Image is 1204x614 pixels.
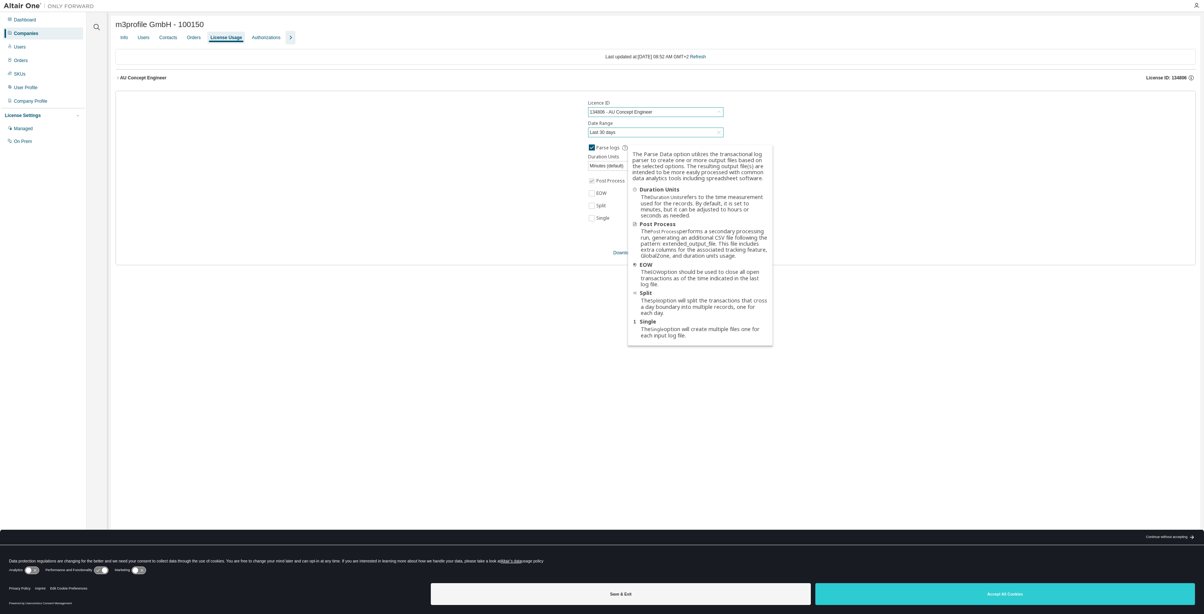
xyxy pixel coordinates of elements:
[589,162,625,170] div: Minutes (default)
[589,108,654,116] div: 134806 - AU Concept Engineer
[14,30,38,36] div: Companies
[588,120,724,126] label: Date Range
[651,298,660,304] em: Split
[588,128,723,137] div: Last 30 days
[651,228,679,235] em: Post Process
[651,326,664,333] em: Single
[120,35,128,41] div: Info
[641,194,768,218] div: The refers to the time measurement used for the records. By default, it is set to minutes, but it...
[632,187,768,193] div: Duration Units
[14,126,33,132] div: Managed
[588,154,724,160] label: Duration Units
[589,128,617,137] div: Last 30 days
[588,100,724,106] label: Licence ID
[159,35,177,41] div: Contacts
[187,35,201,41] div: Orders
[116,70,1196,86] button: AU Concept EngineerLicense ID: 134806
[632,319,768,325] div: Single
[5,112,41,119] div: License Settings
[14,58,28,64] div: Orders
[588,161,723,170] div: Minutes (default)
[632,221,768,227] div: Post Process
[1146,75,1187,81] span: License ID: 134806
[613,250,685,255] a: Download Transactional Log Parser
[210,35,242,41] div: License Usage
[596,201,607,210] label: Split
[14,44,26,50] div: Users
[632,151,768,181] div: The Parse Data option utilizes the transactional log parser to create one or more output files ba...
[116,49,1196,65] div: Last updated at: [DATE] 08:52 AM GMT+2
[252,35,280,41] div: Authorizations
[116,20,204,29] span: m3profile GmbH - 100150
[641,228,768,259] div: The performs a secondary processing run, generating an additional CSV file following the pattern:...
[651,194,682,200] em: Duration Units
[641,269,768,287] div: The option should be used to close all open transactions as of the time indicated in the last log...
[596,145,620,151] span: Parse logs
[138,35,149,41] div: Users
[120,75,166,81] div: AU Concept Engineer
[690,54,706,59] a: Refresh
[651,269,661,275] em: EOW
[588,108,723,117] div: 134806 - AU Concept Engineer
[4,2,98,10] img: Altair One
[641,326,768,339] div: The option will create multiple files one for each input log file.
[14,71,26,77] div: SKUs
[14,17,36,23] div: Dashboard
[632,290,768,296] div: Split
[596,189,608,198] label: EOW
[14,138,32,144] div: On Prem
[641,298,768,316] div: The option will split the transactions that cross a day boundary into multiple records, one for e...
[596,176,626,185] label: Post Process
[632,261,768,267] div: EOW
[14,98,47,104] div: Company Profile
[596,214,611,223] label: Single
[14,85,38,91] div: User Profile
